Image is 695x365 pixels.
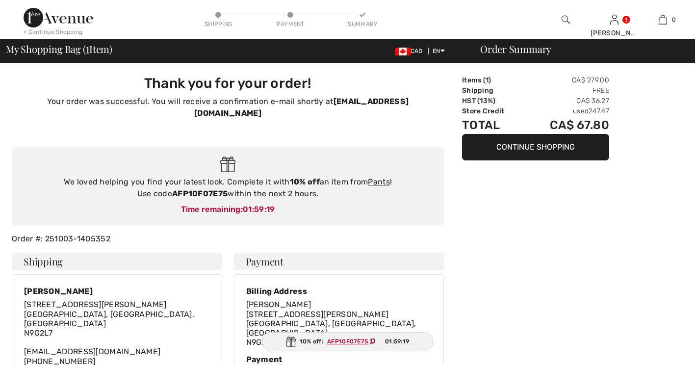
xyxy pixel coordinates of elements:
[672,15,676,24] span: 0
[24,287,210,296] div: [PERSON_NAME]
[246,310,416,347] span: [STREET_ADDRESS][PERSON_NAME] [GEOGRAPHIC_DATA], [GEOGRAPHIC_DATA], [GEOGRAPHIC_DATA] N9G2L7
[610,15,618,24] a: Sign In
[194,97,409,118] strong: [EMAIL_ADDRESS][DOMAIN_NAME]
[523,116,609,134] td: CA$ 67.80
[462,116,523,134] td: Total
[591,28,638,38] div: [PERSON_NAME]
[220,156,235,173] img: Gift.svg
[286,337,296,347] img: Gift.svg
[246,355,432,364] div: Payment
[6,44,112,54] span: My Shopping Bag ( Item)
[385,337,409,346] span: 01:59:19
[395,48,427,54] span: CAD
[523,85,609,96] td: Free
[368,177,390,186] a: Pants
[639,14,687,26] a: 0
[24,8,93,27] img: 1ère Avenue
[395,48,411,55] img: Canadian Dollar
[246,287,432,296] div: Billing Address
[22,204,434,215] div: Time remaining:
[610,14,618,26] img: My Info
[589,107,609,115] span: 247.47
[462,85,523,96] td: Shipping
[18,96,438,119] p: Your order was successful. You will receive a confirmation e-mail shortly at
[234,253,444,270] h4: Payment
[243,205,275,214] span: 01:59:19
[462,75,523,85] td: Items ( )
[327,338,368,345] ins: AFP10F07E75
[18,75,438,92] h3: Thank you for your order!
[523,106,609,116] td: used
[24,300,194,338] span: [STREET_ADDRESS][PERSON_NAME] [GEOGRAPHIC_DATA], [GEOGRAPHIC_DATA], [GEOGRAPHIC_DATA] N9G2L7
[523,75,609,85] td: CA$ 279.00
[262,332,434,351] div: 10% off:
[204,20,233,28] div: Shipping
[523,96,609,106] td: CA$ 36.27
[24,27,83,36] div: < Continue Shopping
[468,44,689,54] div: Order Summary
[290,177,320,186] strong: 10% off
[86,42,89,54] span: 1
[246,300,311,309] span: [PERSON_NAME]
[172,189,228,198] strong: AFP10F07E75
[659,14,667,26] img: My Bag
[6,233,450,245] div: Order #: 251003-1405352
[462,106,523,116] td: Store Credit
[462,134,609,160] button: Continue Shopping
[433,48,445,54] span: EN
[22,176,434,200] div: We loved helping you find your latest look. Complete it with an item from ! Use code within the n...
[276,20,305,28] div: Payment
[462,96,523,106] td: HST (13%)
[348,20,377,28] div: Summary
[562,14,570,26] img: search the website
[12,253,222,270] h4: Shipping
[486,76,489,84] span: 1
